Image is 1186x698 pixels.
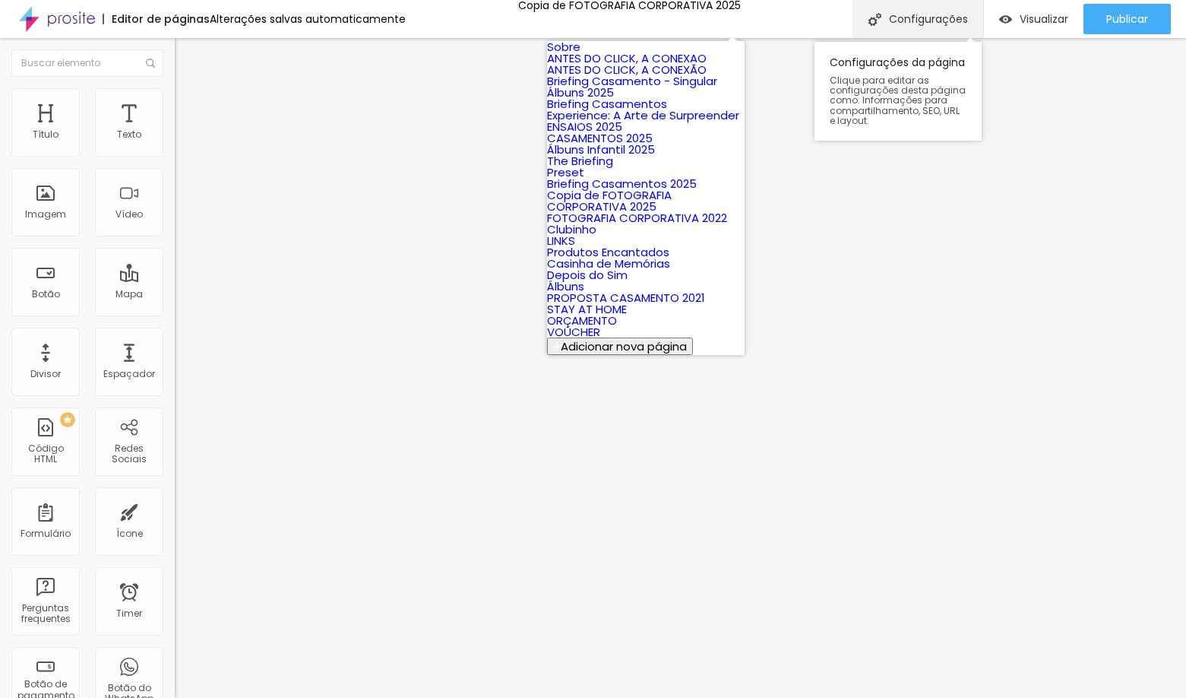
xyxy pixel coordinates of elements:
a: Álbuns [547,278,584,294]
span: Visualizar [1020,13,1068,25]
button: Publicar [1083,4,1171,34]
span: Clique para editar as configurações desta página como: Informações para compartilhamento, SEO, UR... [830,75,966,125]
div: Divisor [30,369,61,379]
div: Configurações da página [814,42,982,141]
span: Publicar [1106,13,1148,25]
img: Icone [868,13,881,26]
a: Briefing Casamentos 2025 [547,176,697,192]
a: STAY AT HOME [547,301,627,317]
button: Adicionar nova página [547,338,693,355]
div: Alterações salvas automaticamente [210,14,406,24]
a: Briefing Casamentos [547,96,667,112]
div: Redes Sociais [99,443,159,465]
div: Mapa [115,289,143,300]
a: CASAMENTOS 2025 [547,130,653,146]
img: view-1.svg [999,13,1012,26]
a: Álbuns 2025 [547,84,614,100]
iframe: Editor [175,38,1186,698]
span: Adicionar nova página [561,338,687,354]
a: ANTES DO CLICK, A CONEXAO [547,50,707,66]
div: Código HTML [15,443,75,465]
div: Formulário [21,528,71,539]
img: Icone [146,59,155,68]
button: Visualizar [984,4,1083,34]
div: Ícone [116,528,143,539]
div: Imagem [25,209,66,220]
div: Espaçador [103,369,155,379]
input: Buscar elemento [11,49,163,77]
div: Texto [117,129,141,140]
div: Perguntas frequentes [15,603,75,625]
a: Preset [547,164,584,180]
a: Experience: A Arte de Surpreender [547,107,739,123]
div: Timer [116,608,142,619]
a: Sobre [547,39,580,55]
a: Produtos Encantados [547,244,669,260]
a: ENSAIOS 2025 [547,119,622,135]
div: Botão [32,289,60,300]
a: ORÇAMENTO [547,313,617,328]
a: The Briefing [547,153,613,169]
a: LINKS [547,233,575,249]
a: PROPOSTA CASAMENTO 2021 [547,290,705,306]
a: Álbuns Infantil 2025 [547,141,655,157]
div: Editor de páginas [103,14,210,24]
div: Vídeo [115,209,143,220]
a: Copia de FOTOGRAFIA CORPORATIVA 2025 [547,187,672,214]
a: Briefing Casamento - Singular [547,73,717,89]
a: FOTOGRAFIA CORPORATIVA 2022 [547,210,727,226]
a: VOUCHER [547,324,600,340]
div: Título [33,129,59,140]
a: Depois do Sim [547,267,628,283]
a: ANTES DO CLICK, A CONEXÃO [547,62,707,78]
a: Casinha de Memórias [547,255,670,271]
a: Clubinho [547,221,596,237]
